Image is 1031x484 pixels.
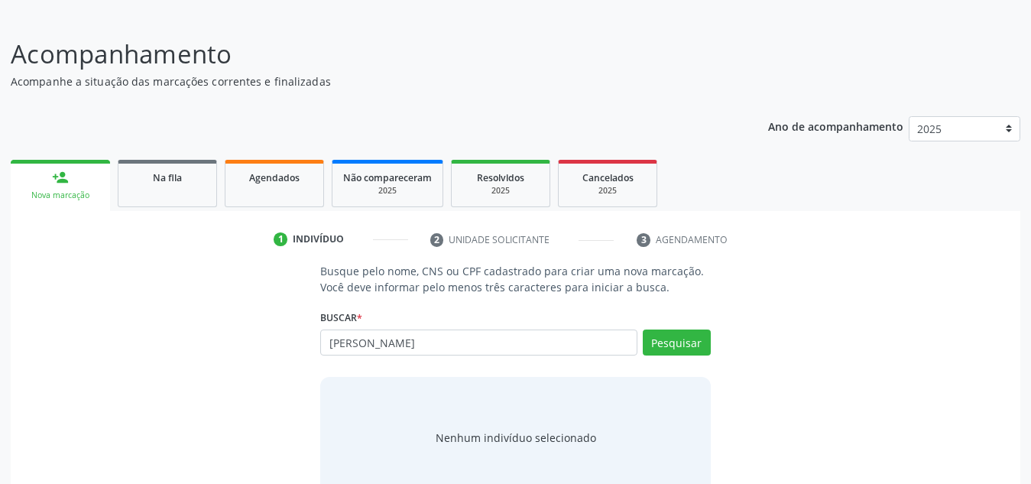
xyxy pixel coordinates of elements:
button: Pesquisar [643,330,711,356]
span: Na fila [153,171,182,184]
div: Nenhum indivíduo selecionado [436,430,596,446]
div: person_add [52,169,69,186]
span: Agendados [249,171,300,184]
label: Buscar [320,306,362,330]
p: Ano de acompanhamento [768,116,903,135]
span: Não compareceram [343,171,432,184]
div: 2025 [462,185,539,197]
div: 2025 [569,185,646,197]
span: Cancelados [582,171,634,184]
p: Acompanhamento [11,35,718,73]
p: Acompanhe a situação das marcações correntes e finalizadas [11,73,718,89]
p: Busque pelo nome, CNS ou CPF cadastrado para criar uma nova marcação. Você deve informar pelo men... [320,263,711,295]
div: 1 [274,232,287,246]
div: Indivíduo [293,232,344,246]
div: 2025 [343,185,432,197]
input: Busque por nome, CNS ou CPF [320,330,637,356]
div: Nova marcação [21,190,99,201]
span: Resolvidos [477,171,524,184]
